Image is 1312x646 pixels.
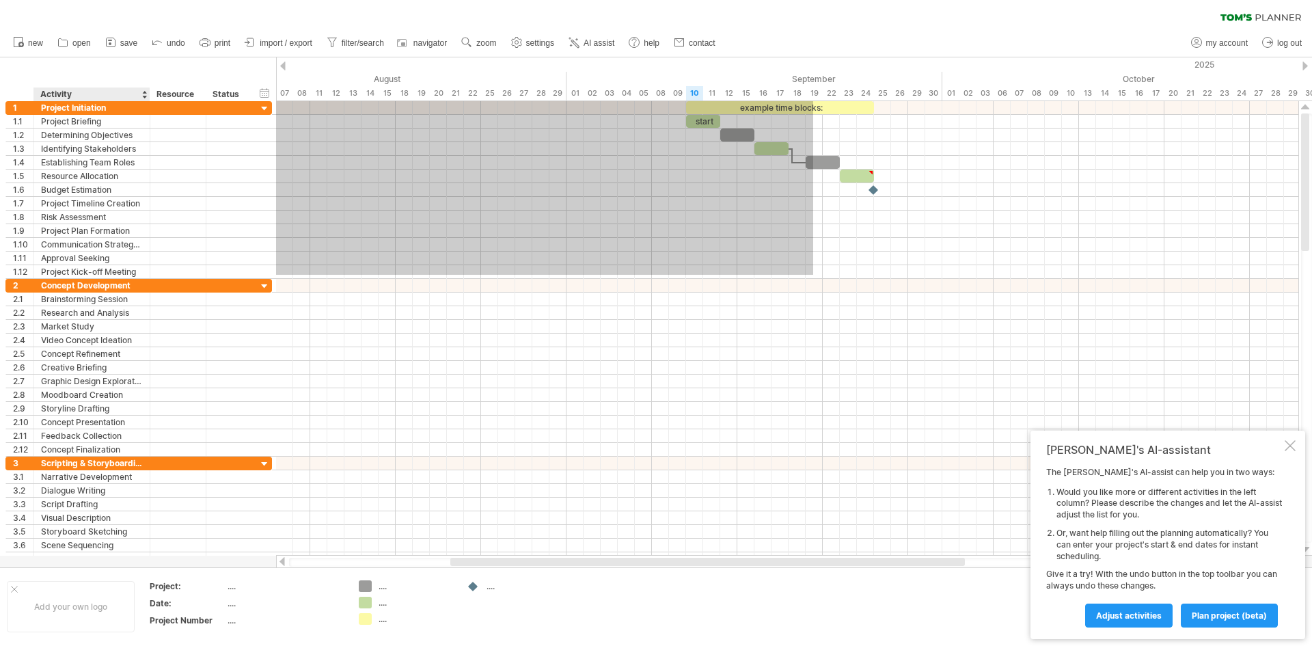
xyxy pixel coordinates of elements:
[1147,86,1164,100] div: Friday, 17 October 2025
[413,38,447,48] span: navigator
[498,86,515,100] div: Tuesday, 26 August 2025
[342,38,384,48] span: filter/search
[13,429,33,442] div: 2.11
[959,86,976,100] div: Thursday, 2 October 2025
[260,38,312,48] span: import / export
[669,86,686,100] div: Tuesday, 9 September 2025
[13,293,33,306] div: 2.1
[1206,38,1248,48] span: my account
[228,615,342,626] div: ....
[41,224,143,237] div: Project Plan Formation
[13,279,33,292] div: 2
[228,580,342,592] div: ....
[601,86,618,100] div: Wednesday, 3 September 2025
[13,470,33,483] div: 3.1
[41,539,143,552] div: Scene Sequencing
[13,265,33,278] div: 1.12
[526,38,554,48] span: settings
[565,34,618,52] a: AI assist
[532,86,549,100] div: Thursday, 28 August 2025
[13,402,33,415] div: 2.9
[41,375,143,388] div: Graphic Design Exploration
[1096,610,1162,621] span: Adjust activities
[1011,86,1028,100] div: Tuesday, 7 October 2025
[150,615,225,626] div: Project Number
[13,129,33,142] div: 1.2
[942,86,959,100] div: Wednesday, 1 October 2025
[379,580,453,592] div: ....
[72,38,91,48] span: open
[644,38,659,48] span: help
[41,470,143,483] div: Narrative Development
[771,86,789,100] div: Wednesday, 17 September 2025
[13,334,33,347] div: 2.4
[41,457,143,470] div: Scripting & Storyboarding
[1192,610,1267,621] span: plan project (beta)
[584,86,601,100] div: Tuesday, 2 September 2025
[703,86,720,100] div: Thursday, 11 September 2025
[41,279,143,292] div: Concept Development
[150,580,225,592] div: Project:
[41,552,143,565] div: Character Development
[102,34,141,52] a: save
[584,38,614,48] span: AI assist
[41,183,143,196] div: Budget Estimation
[10,34,47,52] a: new
[13,320,33,333] div: 2.3
[41,238,143,251] div: Communication Strategy Development
[635,86,652,100] div: Friday, 5 September 2025
[487,580,561,592] div: ....
[13,238,33,251] div: 1.10
[806,86,823,100] div: Friday, 19 September 2025
[994,86,1011,100] div: Monday, 6 October 2025
[167,38,185,48] span: undo
[1045,86,1062,100] div: Thursday, 9 October 2025
[344,86,361,100] div: Wednesday, 13 August 2025
[1113,86,1130,100] div: Wednesday, 15 October 2025
[476,38,496,48] span: zoom
[395,34,451,52] a: navigator
[925,86,942,100] div: Tuesday, 30 September 2025
[13,416,33,429] div: 2.10
[430,86,447,100] div: Wednesday, 20 August 2025
[508,34,558,52] a: settings
[652,86,669,100] div: Monday, 8 September 2025
[13,224,33,237] div: 1.9
[379,597,453,608] div: ....
[1079,86,1096,100] div: Monday, 13 October 2025
[41,129,143,142] div: Determining Objectives
[13,388,33,401] div: 2.8
[737,86,754,100] div: Monday, 15 September 2025
[41,443,143,456] div: Concept Finalization
[361,86,379,100] div: Thursday, 14 August 2025
[41,511,143,524] div: Visual Description
[148,34,189,52] a: undo
[54,34,95,52] a: open
[13,539,33,552] div: 3.6
[1085,604,1173,628] a: Adjust activities
[908,86,925,100] div: Monday, 29 September 2025
[13,306,33,319] div: 2.2
[1277,38,1302,48] span: log out
[41,197,143,210] div: Project Timeline Creation
[41,101,143,114] div: Project Initiation
[40,88,142,101] div: Activity
[1056,528,1282,562] li: Or, want help filling out the planning automatically? You can enter your project's start & end da...
[327,86,344,100] div: Tuesday, 12 August 2025
[857,86,874,100] div: Wednesday, 24 September 2025
[1130,86,1147,100] div: Thursday, 16 October 2025
[156,88,198,101] div: Resource
[823,86,840,100] div: Monday, 22 September 2025
[549,86,566,100] div: Friday, 29 August 2025
[566,86,584,100] div: Monday, 1 September 2025
[41,498,143,511] div: Script Drafting
[215,38,230,48] span: print
[1199,86,1216,100] div: Wednesday, 22 October 2025
[13,457,33,470] div: 3
[1216,86,1233,100] div: Thursday, 23 October 2025
[41,306,143,319] div: Research and Analysis
[276,86,293,100] div: Thursday, 7 August 2025
[1181,86,1199,100] div: Tuesday, 21 October 2025
[689,38,715,48] span: contact
[13,484,33,497] div: 3.2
